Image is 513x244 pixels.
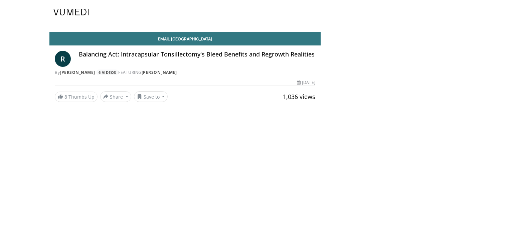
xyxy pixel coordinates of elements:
button: Share [100,91,131,102]
div: By FEATURING [55,70,315,76]
span: 8 [64,94,67,100]
a: [PERSON_NAME] [60,70,95,75]
a: R [55,51,71,67]
span: 1,036 views [283,93,315,101]
a: 6 Videos [96,70,118,75]
a: [PERSON_NAME] [142,70,177,75]
a: Email [GEOGRAPHIC_DATA] [49,32,321,45]
img: VuMedi Logo [53,9,89,15]
button: Save to [134,91,168,102]
a: 8 Thumbs Up [55,92,98,102]
div: [DATE] [297,80,315,86]
h4: Balancing Act: Intracapsular Tonsillectomy's Bleed Benefits and Regrowth Realities [79,51,315,58]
